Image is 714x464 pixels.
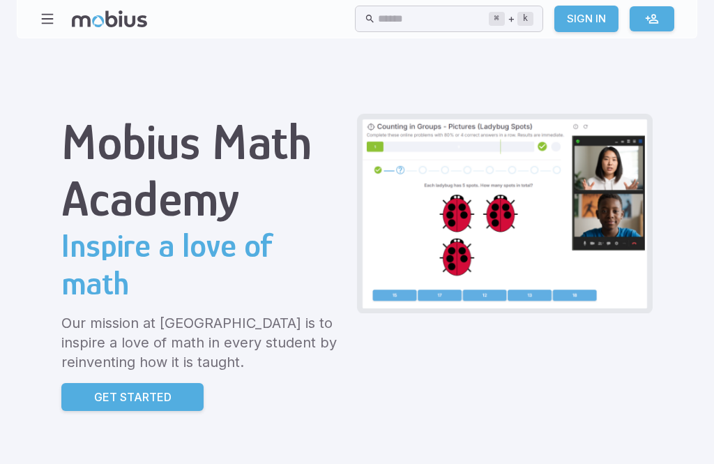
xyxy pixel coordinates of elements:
a: Sign In [554,6,618,32]
div: + [489,10,533,27]
h2: Inspire a love of math [61,227,346,302]
p: Get Started [94,389,172,405]
h1: Mobius Math Academy [61,114,346,227]
kbd: k [517,12,533,26]
kbd: ⌘ [489,12,505,26]
a: Get Started [61,383,204,411]
p: Our mission at [GEOGRAPHIC_DATA] is to inspire a love of math in every student by reinventing how... [61,313,346,372]
img: Grade 2 Class [363,119,647,308]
